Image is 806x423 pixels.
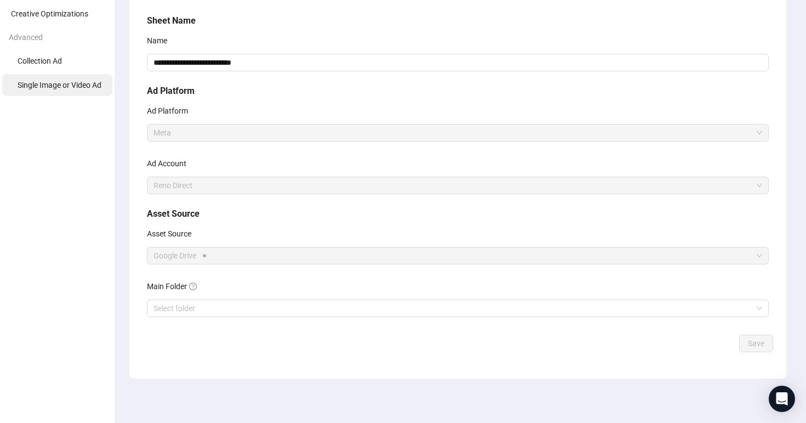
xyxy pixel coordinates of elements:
[769,386,795,412] div: Open Intercom Messenger
[154,247,762,264] span: Google Drive
[147,54,769,71] input: Name
[200,251,209,261] div: Tooltip anchor
[147,102,195,120] label: Ad Platform
[189,283,197,290] span: question-circle
[154,177,762,194] span: Reno Direct
[18,57,62,65] span: Collection Ad
[147,207,769,221] h5: Asset Source
[739,335,773,352] button: Save
[147,225,198,242] label: Asset Source
[18,81,101,89] span: Single Image or Video Ad
[147,14,769,27] h5: Sheet Name
[147,84,769,98] h5: Ad Platform
[147,278,204,295] label: Main Folder
[147,32,174,49] label: Name
[147,155,194,172] label: Ad Account
[11,9,88,18] span: Creative Optimizations
[154,125,762,141] span: Meta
